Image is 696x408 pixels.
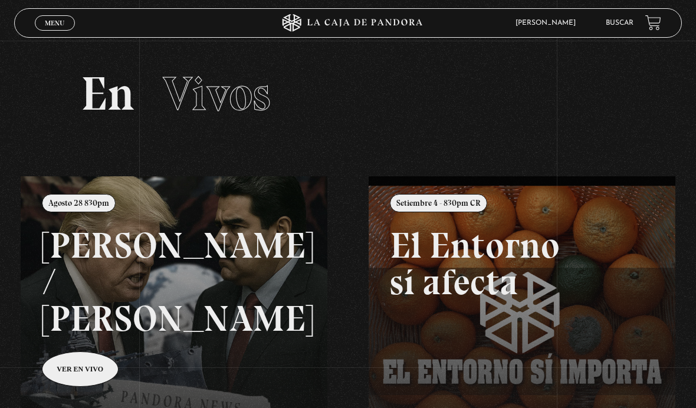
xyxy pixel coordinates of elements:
span: Vivos [163,65,271,122]
span: Cerrar [41,29,69,38]
h2: En [81,70,615,117]
a: View your shopping cart [645,15,661,31]
span: [PERSON_NAME] [510,19,587,27]
a: Buscar [606,19,633,27]
span: Menu [45,19,64,27]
